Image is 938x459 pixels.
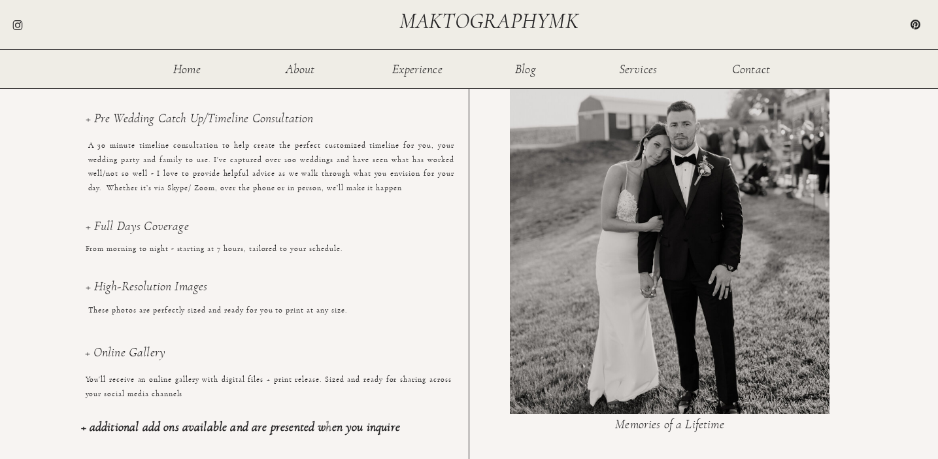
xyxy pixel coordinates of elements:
a: Services [617,63,660,74]
a: Contact [730,63,773,74]
b: + additional add ons available and are presented when you inquire [81,420,400,433]
p: These photos are perfectly sized and ready for you to print at any size. [88,303,454,345]
h3: + Online Gallery [85,346,451,375]
a: maktographymk [399,10,584,32]
h3: + Full Days Coverage [86,220,452,247]
h3: + High-Resolution Images [86,280,345,307]
a: Blog [505,63,547,74]
p: You'll receive an online gallery with digital files + print release. Sized and ready for sharing ... [86,373,452,417]
h3: + Pre Wedding Catch Up/Timeline Consultation [86,112,452,139]
a: About [279,63,322,74]
p: Sessions typically last about an hour with two outfit changes and afterwards, you'll receive all ... [90,57,456,98]
h3: Memories of a Lifetime [518,418,822,435]
p: From morning to night - starting at 7 hours, tailored to your schedule. [86,242,452,283]
a: Home [166,63,209,74]
h3: + Engagement session [90,31,456,58]
a: Experience [392,63,444,74]
p: A 30 minute timeline consultation to help create the perfect customized timeline for you, your we... [88,139,454,180]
